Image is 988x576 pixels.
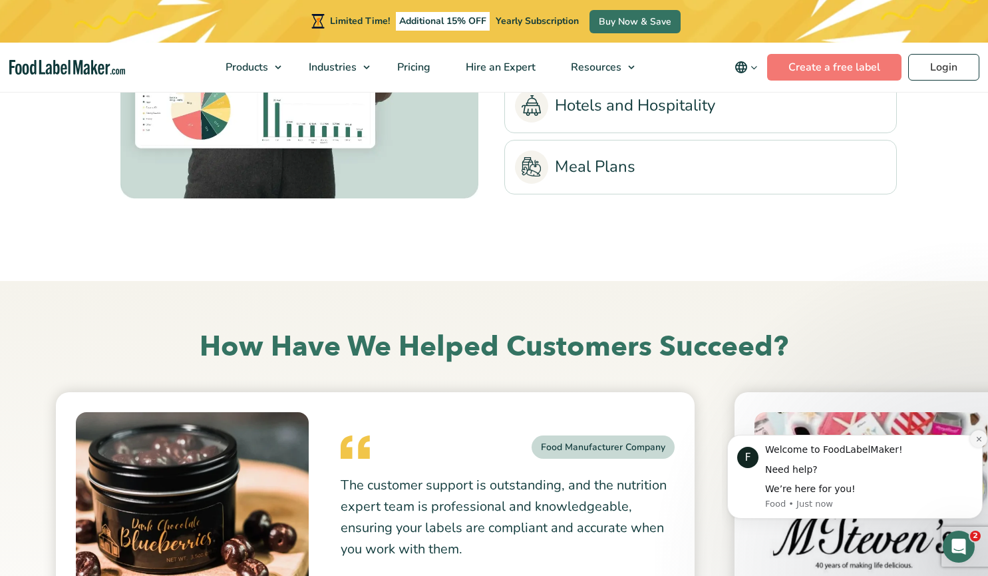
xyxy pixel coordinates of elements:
[291,43,377,92] a: Industries
[589,10,681,33] a: Buy Now & Save
[908,54,979,81] a: Login
[943,531,975,563] iframe: Intercom live chat
[496,15,579,27] span: Yearly Subscription
[341,475,675,560] p: The customer support is outstanding, and the nutrition expert team is professional and knowledgea...
[380,43,445,92] a: Pricing
[59,329,930,366] h2: How Have We Helped Customers Succeed?
[504,140,897,194] li: Meal Plans
[222,60,269,75] span: Products
[970,531,981,541] span: 2
[448,43,550,92] a: Hire an Expert
[396,12,490,31] span: Additional 15% OFF
[462,60,537,75] span: Hire an Expert
[305,60,358,75] span: Industries
[515,89,886,123] a: Hotels and Hospitality
[393,60,432,75] span: Pricing
[208,43,288,92] a: Products
[330,15,390,27] span: Limited Time!
[722,415,988,540] iframe: Intercom notifications message
[767,54,902,81] a: Create a free label
[554,43,641,92] a: Resources
[567,60,623,75] span: Resources
[532,435,675,459] div: Food Manufacturer Company
[515,150,886,184] a: Meal Plans
[504,79,897,133] li: Hotels and Hospitality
